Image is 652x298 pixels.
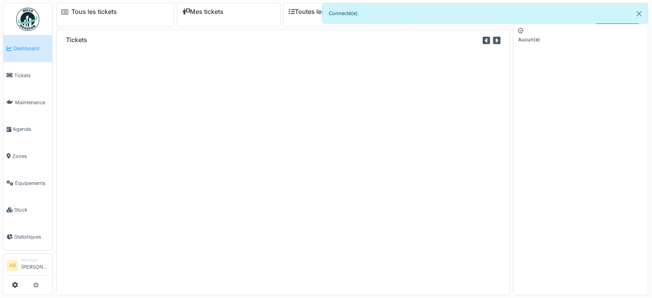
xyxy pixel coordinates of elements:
[322,3,648,24] div: Connecté(e).
[12,152,49,160] span: Zones
[630,3,648,24] button: Close
[7,260,18,271] li: AB
[289,8,346,15] a: Toutes les tâches
[7,257,49,276] a: AB Manager[PERSON_NAME]
[14,72,49,79] span: Tickets
[14,233,49,240] span: Statistiques
[71,8,117,15] a: Tous les tickets
[66,36,87,44] h6: Tickets
[3,89,52,116] a: Maintenance
[3,169,52,196] a: Équipements
[3,35,52,62] a: Dashboard
[21,257,49,274] li: [PERSON_NAME]
[14,45,49,52] span: Dashboard
[3,223,52,251] a: Statistiques
[3,196,52,223] a: Stock
[16,8,39,31] img: Badge_color-CXgf-gQk.svg
[15,179,49,187] span: Équipements
[3,116,52,143] a: Agenda
[21,257,49,263] div: Manager
[15,99,49,106] span: Maintenance
[3,143,52,170] a: Zones
[3,62,52,89] a: Tickets
[182,8,223,15] a: Mes tickets
[14,206,49,213] span: Stock
[13,125,49,133] span: Agenda
[518,36,643,43] p: Aucun(e)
